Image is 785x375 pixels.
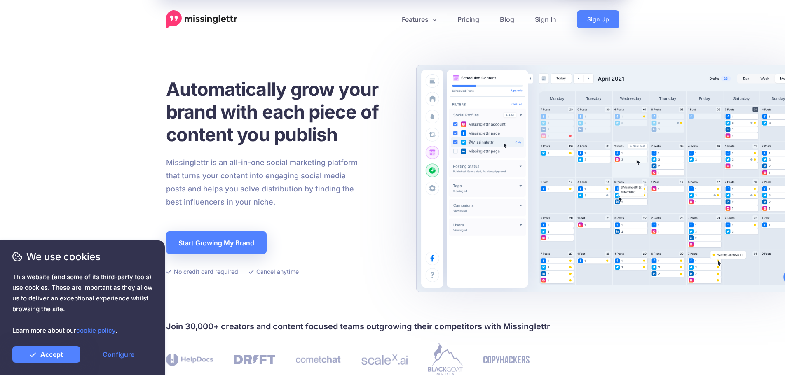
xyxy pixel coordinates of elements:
a: Blog [490,10,525,28]
h4: Join 30,000+ creators and content focused teams outgrowing their competitors with Missinglettr [166,320,619,333]
h1: Automatically grow your brand with each piece of content you publish [166,78,399,146]
a: Start Growing My Brand [166,231,267,254]
a: Features [391,10,447,28]
a: Pricing [447,10,490,28]
a: Configure [84,346,152,363]
p: Missinglettr is an all-in-one social marketing platform that turns your content into engaging soc... [166,156,358,209]
span: This website (and some of its third-party tools) use cookies. These are important as they allow u... [12,272,152,336]
a: Home [166,10,237,28]
a: Accept [12,346,80,363]
li: Cancel anytime [248,266,299,277]
a: Sign In [525,10,567,28]
a: Sign Up [577,10,619,28]
li: No credit card required [166,266,238,277]
a: cookie policy [76,326,115,334]
span: We use cookies [12,249,152,264]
